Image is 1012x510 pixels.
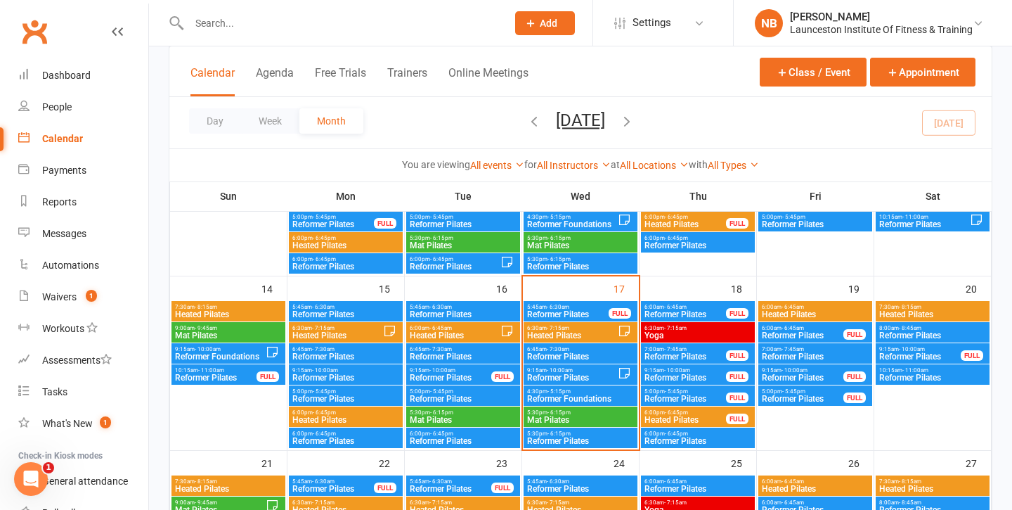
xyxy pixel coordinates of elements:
[312,367,338,374] span: - 10:00am
[409,499,517,506] span: 6:30am
[42,355,112,366] div: Assessments
[761,374,844,382] span: Reformer Pilates
[374,218,396,229] div: FULL
[644,331,752,340] span: Yoga
[726,308,748,319] div: FULL
[781,325,804,331] span: - 6:45am
[761,220,869,229] span: Reformer Pilates
[878,352,961,361] span: Reformer Pilates
[448,66,528,96] button: Online Meetings
[429,499,452,506] span: - 7:15am
[966,451,991,474] div: 27
[878,304,987,310] span: 7:30am
[292,310,400,319] span: Reformer Pilates
[379,451,404,474] div: 22
[848,276,874,300] div: 19
[174,325,283,331] span: 9:00am
[761,214,869,220] span: 5:00pm
[609,308,631,319] div: FULL
[292,409,400,416] span: 6:00pm
[42,476,128,487] div: General attendance
[556,110,605,130] button: [DATE]
[878,485,987,493] span: Heated Pilates
[644,409,727,416] span: 6:00pm
[526,485,635,493] span: Reformer Pilates
[726,414,748,424] div: FULL
[878,367,987,374] span: 10:15am
[195,325,217,331] span: - 9:45am
[292,499,400,506] span: 6:30am
[18,345,148,376] a: Assessments
[292,388,400,395] span: 5:00pm
[42,291,77,302] div: Waivers
[299,108,363,134] button: Month
[755,9,783,37] div: NB
[409,395,517,403] span: Reformer Pilates
[726,371,748,382] div: FULL
[526,346,635,352] span: 6:45am
[86,290,97,302] span: 1
[790,23,973,36] div: Launceston Institute Of Fitness & Training
[312,478,335,485] span: - 6:30am
[257,371,279,382] div: FULL
[292,374,400,382] span: Reformer Pilates
[611,159,620,170] strong: at
[292,352,400,361] span: Reformer Pilates
[761,395,844,403] span: Reformer Pilates
[409,437,517,445] span: Reformer Pilates
[524,159,537,170] strong: for
[644,374,727,382] span: Reformer Pilates
[174,310,283,319] span: Heated Pilates
[899,325,921,331] span: - 8:45am
[537,160,611,171] a: All Instructors
[526,416,635,424] span: Mat Pilates
[515,11,575,35] button: Add
[409,256,500,262] span: 6:00pm
[42,196,77,208] div: Reports
[526,478,635,485] span: 5:45am
[526,388,635,395] span: 4:30pm
[665,235,688,241] span: - 6:45pm
[878,325,987,331] span: 8:00am
[614,276,639,300] div: 17
[761,310,869,319] span: Heated Pilates
[644,416,727,424] span: Heated Pilates
[491,371,514,382] div: FULL
[312,325,335,331] span: - 7:15am
[664,478,687,485] span: - 6:45am
[761,388,844,395] span: 5:00pm
[18,123,148,155] a: Calendar
[18,408,148,440] a: What's New1
[409,388,517,395] span: 5:00pm
[843,371,866,382] div: FULL
[189,108,241,134] button: Day
[17,14,52,49] a: Clubworx
[174,478,283,485] span: 7:30am
[43,462,54,473] span: 1
[761,367,844,374] span: 9:15am
[644,214,727,220] span: 6:00pm
[526,235,635,241] span: 5:30pm
[526,310,609,319] span: Reformer Pilates
[18,91,148,123] a: People
[174,331,283,340] span: Mat Pilates
[430,256,453,262] span: - 6:45pm
[614,451,639,474] div: 24
[640,181,757,211] th: Thu
[526,256,635,262] span: 5:30pm
[644,310,727,319] span: Reformer Pilates
[644,241,752,250] span: Reformer Pilates
[781,478,804,485] span: - 6:45am
[287,181,405,211] th: Mon
[664,346,687,352] span: - 7:45am
[174,346,266,352] span: 9:15am
[42,228,86,239] div: Messages
[526,395,635,403] span: Reformer Foundations
[726,218,748,229] div: FULL
[470,160,524,171] a: All events
[429,325,452,331] span: - 6:45am
[644,437,752,445] span: Reformer Pilates
[526,409,635,416] span: 5:30pm
[644,388,727,395] span: 5:00pm
[665,409,688,416] span: - 6:45pm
